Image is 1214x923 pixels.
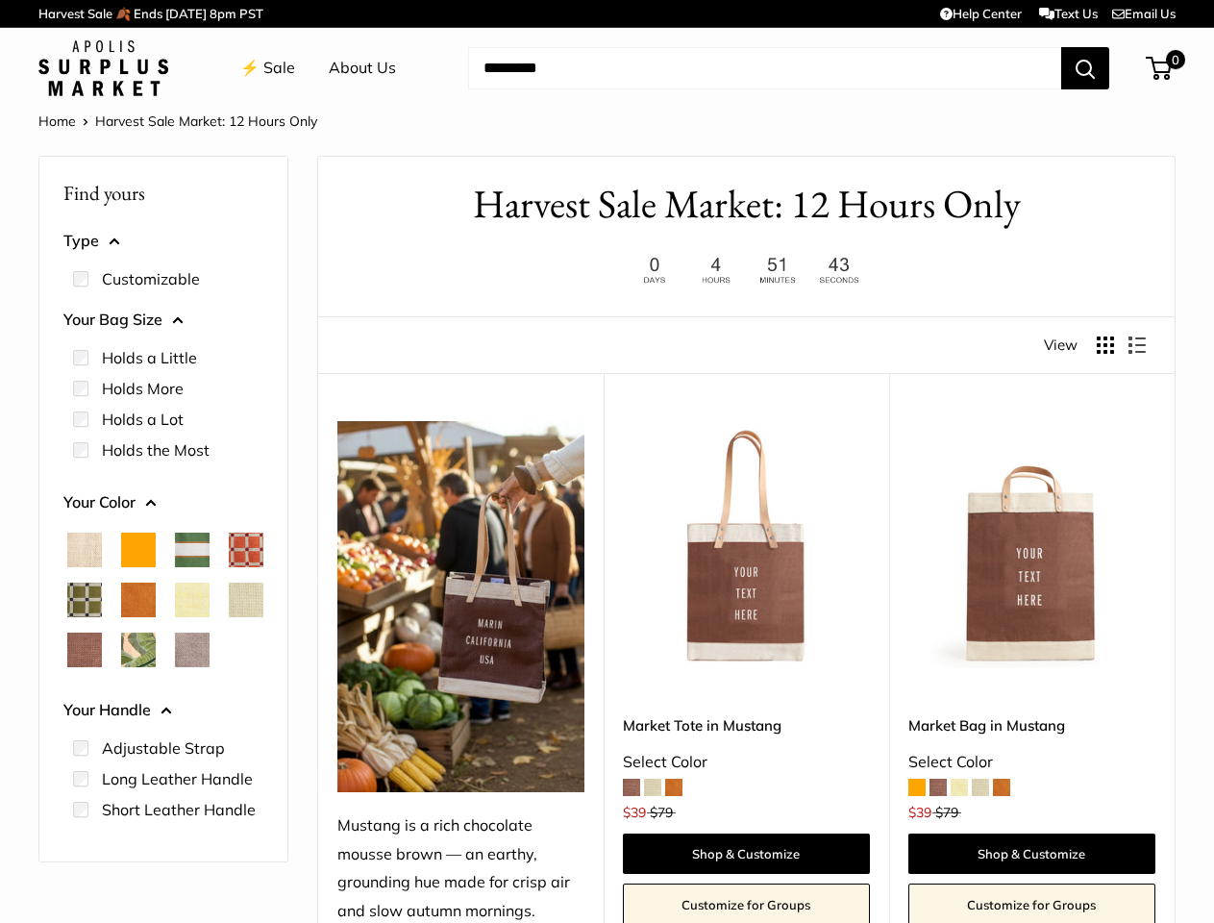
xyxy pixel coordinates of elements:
label: Holds a Lot [102,408,184,431]
button: Taupe [175,633,210,667]
span: View [1044,332,1078,359]
button: Daisy [175,583,210,617]
a: Market Bag in MustangMarket Bag in Mustang [908,421,1155,668]
a: ⚡️ Sale [240,54,295,83]
img: 12 hours only. Ends at 8pm [627,252,867,289]
a: Help Center [940,6,1022,21]
a: Text Us [1039,6,1098,21]
button: Chenille Window Brick [229,533,263,567]
label: Short Leather Handle [102,798,256,821]
h1: Harvest Sale Market: 12 Hours Only [347,176,1146,233]
button: Display products as list [1128,337,1146,354]
button: Search [1061,47,1109,89]
label: Holds the Most [102,438,210,461]
a: Home [38,112,76,130]
button: Mustang [67,633,102,667]
img: Market Tote in Mustang [623,421,870,668]
p: Find yours [63,174,263,212]
span: $39 [623,804,646,821]
a: Market Tote in Mustang [623,714,870,736]
label: Long Leather Handle [102,767,253,790]
button: Orange [121,533,156,567]
button: Your Bag Size [63,306,263,335]
img: Apolis: Surplus Market [38,40,168,96]
button: Type [63,227,263,256]
a: Email Us [1112,6,1176,21]
label: Adjustable Strap [102,736,225,760]
div: Select Color [623,748,870,777]
input: Search... [468,47,1061,89]
span: $79 [650,804,673,821]
div: Select Color [908,748,1155,777]
img: Mustang is a rich chocolate mousse brown — an earthy, grounding hue made for crisp air and slow a... [337,421,584,791]
a: Market Tote in MustangMarket Tote in Mustang [623,421,870,668]
button: Chenille Window Sage [67,583,102,617]
button: Cognac [121,583,156,617]
label: Holds More [102,377,184,400]
button: Natural [67,533,102,567]
a: Market Bag in Mustang [908,714,1155,736]
span: $39 [908,804,931,821]
a: Shop & Customize [623,834,870,874]
span: $79 [935,804,958,821]
a: About Us [329,54,396,83]
nav: Breadcrumb [38,109,317,134]
a: Shop & Customize [908,834,1155,874]
button: Display products as grid [1097,337,1114,354]
button: Court Green [175,533,210,567]
label: Holds a Little [102,346,197,369]
span: Harvest Sale Market: 12 Hours Only [95,112,317,130]
label: Customizable [102,267,200,290]
img: Market Bag in Mustang [908,421,1155,668]
button: Your Color [63,488,263,517]
button: Mint Sorbet [229,583,263,617]
a: 0 [1148,57,1172,80]
button: Palm Leaf [121,633,156,667]
span: 0 [1166,50,1185,69]
button: Your Handle [63,696,263,725]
